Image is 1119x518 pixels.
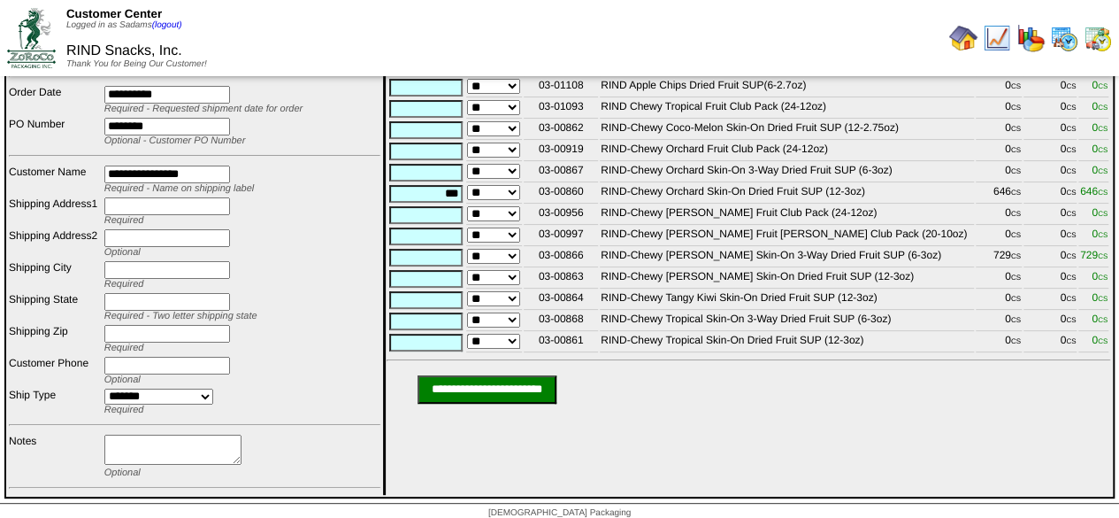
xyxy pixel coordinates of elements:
span: Logged in as Sadams [66,20,182,30]
td: 0 [1023,120,1077,140]
td: 0 [976,205,1022,225]
span: CS [1066,82,1076,90]
td: 03-00867 [524,163,598,182]
td: 03-00860 [524,184,598,204]
span: CS [1066,104,1076,112]
td: RIND Chewy Tropical Fruit Club Pack (24-12oz) [600,99,974,119]
span: CS [1066,252,1076,260]
td: RIND-Chewy [PERSON_NAME] Fruit [PERSON_NAME] Club Pack (20-10oz) [600,227,974,246]
img: graph.gif [1016,24,1045,52]
td: 0 [1023,227,1077,246]
span: CS [1098,316,1108,324]
td: 0 [1023,142,1077,161]
td: 0 [1023,99,1077,119]
span: Required - Requested shipment date for order [104,104,303,114]
td: RIND-Chewy [PERSON_NAME] Skin-On 3-Way Dried Fruit SUP (6-3oz) [600,248,974,267]
span: CS [1011,82,1021,90]
span: CS [1098,125,1108,133]
span: CS [1011,231,1021,239]
td: RIND-Chewy Orchard Skin-On 3-Way Dried Fruit SUP (6-3oz) [600,163,974,182]
td: 03-01093 [524,99,598,119]
td: 03-00956 [524,205,598,225]
td: 03-00861 [524,333,598,352]
a: (logout) [152,20,182,30]
span: 0 [1092,121,1108,134]
td: RIND-Chewy Tangy Kiwi Skin-On Dried Fruit SUP (12-3oz) [600,290,974,310]
span: 0 [1092,228,1108,240]
td: RIND-Chewy Coco-Melon Skin-On Dried Fruit SUP (12-2.75oz) [600,120,974,140]
td: 0 [1023,163,1077,182]
span: Required [104,279,144,290]
img: ZoRoCo_Logo(Green%26Foil)%20jpg.webp [7,8,56,67]
span: CS [1011,104,1021,112]
span: CS [1066,274,1076,282]
span: CS [1098,337,1108,345]
td: Customer Phone [8,356,102,386]
td: 0 [976,142,1022,161]
span: Optional [104,375,141,385]
td: Shipping City [8,260,102,290]
td: 03-00997 [524,227,598,246]
span: CS [1011,337,1021,345]
span: CS [1011,274,1021,282]
span: CS [1066,337,1076,345]
span: 0 [1092,206,1108,219]
span: 0 [1092,79,1108,91]
span: Required [104,343,144,353]
span: CS [1098,104,1108,112]
td: 03-00863 [524,269,598,289]
td: Notes [8,434,102,479]
span: CS [1098,231,1108,239]
span: Required - Name on shipping label [104,183,254,194]
td: 0 [1023,184,1077,204]
td: RIND-Chewy [PERSON_NAME] Skin-On Dried Fruit SUP (12-3oz) [600,269,974,289]
span: CS [1011,316,1021,324]
span: 0 [1092,164,1108,176]
td: 0 [976,290,1022,310]
span: CS [1011,125,1021,133]
span: 729 [1080,249,1108,261]
td: 0 [976,227,1022,246]
td: Shipping State [8,292,102,322]
td: RIND-Chewy Tropical Skin-On Dried Fruit SUP (12-3oz) [600,333,974,352]
span: CS [1011,146,1021,154]
td: 03-00864 [524,290,598,310]
span: Required [104,405,144,415]
span: CS [1066,316,1076,324]
td: 0 [976,163,1022,182]
span: CS [1011,295,1021,303]
span: RIND Snacks, Inc. [66,43,182,58]
td: 646 [976,184,1022,204]
span: 0 [1092,291,1108,304]
td: 0 [976,312,1022,331]
span: CS [1098,167,1108,175]
span: CS [1011,210,1021,218]
span: CS [1066,125,1076,133]
td: 0 [1023,333,1077,352]
td: 0 [976,120,1022,140]
td: 03-01108 [524,78,598,97]
td: 0 [1023,290,1077,310]
span: Required - Two letter shipping state [104,311,257,321]
span: 0 [1092,334,1108,346]
span: CS [1066,210,1076,218]
td: 0 [1023,269,1077,289]
td: 0 [1023,312,1077,331]
span: CS [1098,82,1108,90]
td: 0 [976,78,1022,97]
span: Customer Center [66,7,162,20]
td: RIND-Chewy Orchard Fruit Club Pack (24-12oz) [600,142,974,161]
span: CS [1011,189,1021,197]
span: 646 [1080,185,1108,197]
td: Shipping Zip [8,324,102,354]
span: CS [1011,167,1021,175]
td: 0 [1023,248,1077,267]
span: CS [1011,252,1021,260]
span: 0 [1092,270,1108,282]
td: 03-00866 [524,248,598,267]
span: CS [1098,210,1108,218]
td: Shipping Address2 [8,228,102,259]
td: Customer Name [8,165,102,195]
span: [DEMOGRAPHIC_DATA] Packaging [488,508,631,518]
td: 0 [976,333,1022,352]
